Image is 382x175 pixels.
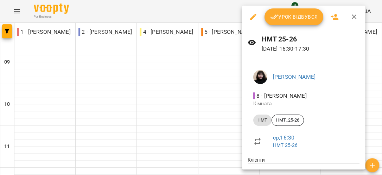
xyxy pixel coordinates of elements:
[253,100,354,107] p: Кімната
[270,13,318,21] span: Урок відбувся
[273,142,298,148] a: НМТ 25-26
[272,115,304,126] div: НМТ_25-26
[273,73,316,80] a: [PERSON_NAME]
[273,134,294,141] a: ср , 16:30
[265,8,324,25] button: Урок відбувся
[253,70,267,84] img: 0a61607298d7f4214e89c374ad152ad2.jpg
[253,92,308,99] span: - 8 - [PERSON_NAME]
[272,117,304,123] span: НМТ_25-26
[262,45,360,53] p: [DATE] 16:30 - 17:30
[262,34,360,45] h6: НМТ 25-26
[253,117,272,123] span: НМТ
